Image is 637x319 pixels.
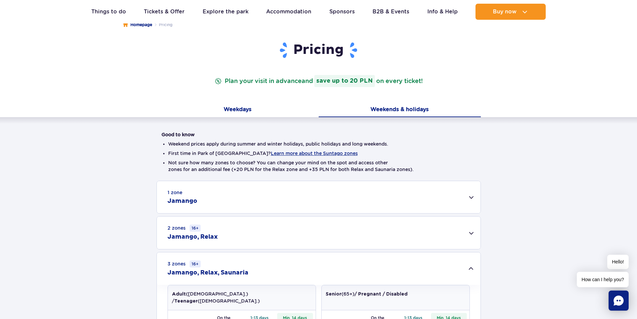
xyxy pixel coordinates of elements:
[168,150,469,157] li: First time in Park of [GEOGRAPHIC_DATA]?
[271,151,358,156] button: Learn more about the Suntago zones
[354,292,408,297] strong: / Pregnant / Disabled
[266,4,311,20] a: Accommodation
[609,291,629,311] div: Chat
[91,4,126,20] a: Things to do
[475,4,546,20] button: Buy now
[329,4,355,20] a: Sponsors
[326,291,408,298] p: (65+)
[190,225,201,232] small: 16+
[162,42,476,59] h1: Pricing
[427,4,458,20] a: Info & Help
[314,75,375,87] strong: save up to 20 PLN
[493,9,517,15] span: Buy now
[319,103,481,117] button: Weekends & holidays
[174,299,198,304] strong: Teenager
[607,255,629,269] span: Hello!
[144,4,185,20] a: Tickets & Offer
[168,269,248,277] h2: Jamango, Relax, Saunaria
[168,233,218,241] h2: Jamango, Relax
[168,197,197,205] h2: Jamango
[172,291,312,305] p: ([DEMOGRAPHIC_DATA].) / ([DEMOGRAPHIC_DATA].)
[326,292,341,297] strong: Senior
[152,21,173,28] li: Pricing
[168,159,469,173] li: Not sure how many zones to choose? You can change your mind on the spot and access other zones fo...
[168,189,182,196] small: 1 zone
[373,4,409,20] a: B2B & Events
[168,141,469,147] li: Weekend prices apply during summer and winter holidays, public holidays and long weekends.
[203,4,248,20] a: Explore the park
[168,225,201,232] small: 2 zones
[190,260,201,267] small: 16+
[156,103,319,117] button: Weekdays
[123,21,152,28] a: Homepage
[213,75,424,87] p: Plan your visit in advance on every ticket!
[162,132,195,137] strong: Good to know
[577,272,629,287] span: How can I help you?
[172,292,186,297] strong: Adult
[168,260,201,267] small: 3 zones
